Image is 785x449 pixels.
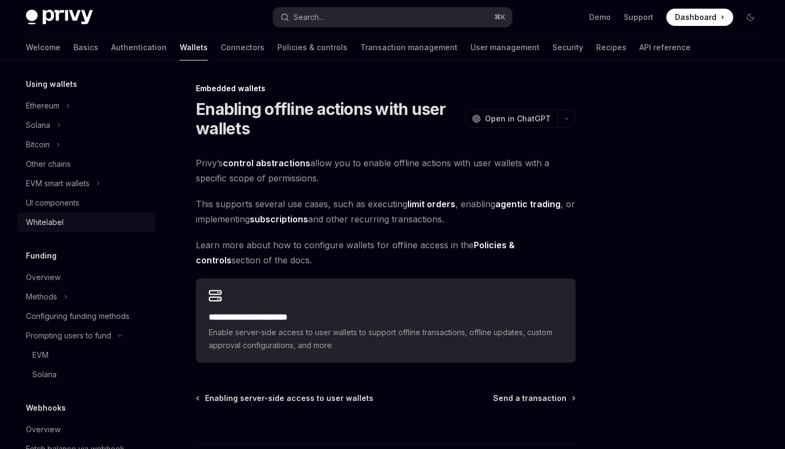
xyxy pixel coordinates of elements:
button: Bitcoin [17,135,155,154]
button: Methods [17,287,155,307]
div: Solana [32,368,57,381]
div: Prompting users to fund [26,329,111,342]
a: Policies & controls [277,35,347,60]
strong: subscriptions [250,214,308,224]
a: Overview [17,420,155,439]
a: Enabling server-side access to user wallets [197,393,373,404]
span: Privy’s allow you to enable offline actions with user wallets with a specific scope of permissions. [196,155,576,186]
a: Configuring funding methods [17,307,155,326]
a: Wallets [180,35,208,60]
a: Solana [17,365,155,384]
div: Other chains [26,158,71,171]
strong: limit orders [407,199,455,209]
a: Connectors [221,35,264,60]
a: Overview [17,268,155,287]
button: EVM smart wallets [17,174,155,193]
a: Authentication [111,35,167,60]
div: Configuring funding methods [26,310,129,323]
div: Overview [26,423,60,436]
a: Security [552,35,583,60]
div: Overview [26,271,60,284]
span: Enabling server-side access to user wallets [205,393,373,404]
div: Methods [26,290,57,303]
button: Open in ChatGPT [465,110,557,128]
a: User management [470,35,540,60]
div: UI components [26,196,79,209]
a: UI components [17,193,155,213]
div: EVM smart wallets [26,177,90,190]
span: Learn more about how to configure wallets for offline access in the section of the docs. [196,237,576,268]
div: Ethereum [26,99,59,112]
span: Enable server-side access to user wallets to support offline transactions, offline updates, custo... [209,326,563,352]
div: Embedded wallets [196,83,576,94]
a: Basics [73,35,98,60]
strong: agentic trading [495,199,561,209]
button: Ethereum [17,96,155,115]
button: Search...⌘K [273,8,511,27]
span: ⌘ K [494,13,506,22]
span: Open in ChatGPT [485,113,551,124]
button: Toggle dark mode [742,9,759,26]
a: control abstractions [223,158,310,169]
a: API reference [639,35,691,60]
div: EVM [32,349,49,362]
h5: Webhooks [26,402,66,414]
div: Search... [293,11,324,24]
span: Send a transaction [493,393,566,404]
a: Welcome [26,35,60,60]
button: Solana [17,115,155,135]
div: Solana [26,119,50,132]
button: Prompting users to fund [17,326,155,345]
a: Support [624,12,653,23]
div: Bitcoin [26,138,50,151]
span: Dashboard [675,12,716,23]
a: Recipes [596,35,626,60]
div: Whitelabel [26,216,64,229]
a: Transaction management [360,35,458,60]
a: Dashboard [666,9,733,26]
a: EVM [17,345,155,365]
a: Whitelabel [17,213,155,232]
a: Send a transaction [493,393,575,404]
h5: Using wallets [26,78,77,91]
a: Other chains [17,154,155,174]
h5: Funding [26,249,57,262]
span: This supports several use cases, such as executing , enabling , or implementing and other recurri... [196,196,576,227]
a: **** **** **** **** ****Enable server-side access to user wallets to support offline transactions... [196,278,576,363]
h1: Enabling offline actions with user wallets [196,99,461,138]
a: Demo [589,12,611,23]
img: dark logo [26,10,93,25]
